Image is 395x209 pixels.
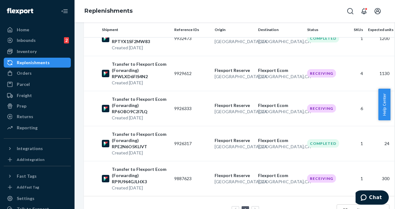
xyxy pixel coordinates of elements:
td: 6 [345,91,365,126]
a: Replenishments [84,7,133,14]
div: Fast Tags [17,173,37,179]
a: Settings [4,193,71,203]
a: Orders [4,68,71,78]
div: Replenishments [17,60,50,66]
p: Created [DATE] [112,115,169,121]
div: Completed [307,139,339,148]
div: 2 [64,37,69,43]
td: 9887623 [172,161,212,196]
p: [GEOGRAPHIC_DATA] , CA [215,109,253,115]
th: Reference IDs [172,22,212,37]
th: Status [305,22,345,37]
div: Reporting [17,125,38,131]
td: 9926317 [172,126,212,161]
td: 532 [365,91,394,126]
a: Parcel [4,79,71,89]
button: Open account menu [371,5,384,17]
p: Transfer to Flexport Ecom (Forwarding) RP6OBO9C2I7LQ [112,96,169,115]
div: Add Fast Tag [17,185,39,190]
div: Returns [17,113,33,120]
td: 1200 [365,21,394,56]
td: 24 [365,126,394,161]
div: Inbounds [17,37,36,43]
td: 1130 [365,56,394,91]
button: Close Navigation [58,5,71,17]
button: Fast Tags [4,171,71,181]
div: Parcel [17,81,30,87]
iframe: Abre un widget desde donde se puede chatear con uno de los agentes [356,190,389,206]
div: Orders [17,70,32,76]
p: Transfer to Flexport Ecom (Forwarding) RPWLXD6FIS4N2 [112,61,169,80]
div: Add Integration [17,157,44,162]
th: Expected units [365,22,394,37]
a: Freight [4,91,71,100]
button: Integrations [4,144,71,153]
td: 1 [345,161,365,196]
p: Flexport Ecom [258,172,302,179]
p: [GEOGRAPHIC_DATA] , CA [258,38,302,45]
th: Origin [212,22,256,37]
th: Destination [256,22,305,37]
p: Created [DATE] [112,150,169,156]
p: Flexport Ecom [258,67,302,73]
div: Receiving [307,174,336,183]
td: 300 [365,161,394,196]
div: Receiving [307,104,336,113]
p: Flexport Reserve [215,67,253,73]
td: 9932473 [172,21,212,56]
div: Completed [307,34,339,42]
p: Flexport Ecom [258,102,302,109]
a: Replenishments [4,58,71,68]
div: Settings [17,195,34,202]
td: 4 [345,56,365,91]
th: Shipment [99,22,172,37]
th: SKUs [345,22,365,37]
p: Created [DATE] [112,185,169,191]
p: [GEOGRAPHIC_DATA] , CA [215,38,253,45]
button: Help Center [378,89,390,120]
div: Home [17,27,29,33]
div: Freight [17,92,32,99]
a: Add Fast Tag [4,184,71,191]
p: Created [DATE] [112,80,169,86]
button: Open Search Box [344,5,356,17]
div: Integrations [17,145,43,152]
p: Flexport Reserve [215,172,253,179]
p: [GEOGRAPHIC_DATA] , CA [258,179,302,185]
div: Receiving [307,69,336,78]
td: 9929612 [172,56,212,91]
p: [GEOGRAPHIC_DATA] , CA [258,144,302,150]
img: Flexport logo [7,8,33,14]
td: 1 [345,126,365,161]
a: Add Integration [4,156,71,163]
p: Flexport Reserve [215,102,253,109]
a: Home [4,25,71,35]
div: Prep [17,103,26,109]
a: Inbounds2 [4,35,71,45]
p: Flexport Ecom [258,137,302,144]
a: Prep [4,101,71,111]
p: [GEOGRAPHIC_DATA] , CA [215,179,253,185]
td: 9926333 [172,91,212,126]
a: Returns [4,112,71,122]
p: Transfer to Flexport Ecom (Forwarding) RP9U964GJLHX3 [112,166,169,185]
a: Reporting [4,123,71,133]
button: Open notifications [358,5,370,17]
td: 1 [345,21,365,56]
div: Inventory [17,48,37,55]
p: [GEOGRAPHIC_DATA] , CA [215,73,253,80]
p: Created [DATE] [112,45,169,51]
p: [GEOGRAPHIC_DATA] , CA [215,144,253,150]
ol: breadcrumbs [79,2,138,20]
p: [GEOGRAPHIC_DATA] , CA [258,73,302,80]
p: Transfer to Flexport Ecom (Forwarding) RPE2N6O5KLIVT [112,131,169,150]
p: Flexport Reserve [215,137,253,144]
p: [GEOGRAPHIC_DATA] , CA [258,109,302,115]
a: Inventory [4,47,71,56]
